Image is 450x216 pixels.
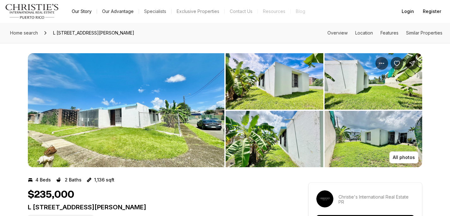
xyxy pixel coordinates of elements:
span: Login [402,9,414,14]
button: Save Property: L 13 VENUS GARDENS [391,57,403,70]
p: 4 Beds [35,177,51,182]
p: 2 Baths [65,177,82,182]
li: 1 of 3 [28,53,224,167]
div: Listing Photos [28,53,422,167]
button: View image gallery [28,53,224,167]
span: L [STREET_ADDRESS][PERSON_NAME] [51,28,137,38]
span: Register [423,9,441,14]
a: Resources [258,7,290,16]
li: 2 of 3 [226,53,422,167]
a: Our Advantage [97,7,139,16]
nav: Page section menu [327,30,442,35]
a: Blog [291,7,310,16]
button: Share Property: L 13 VENUS GARDENS [406,57,418,70]
button: View image gallery [325,111,422,167]
p: Christie's International Real Estate PR [338,194,414,205]
button: Contact Us [225,7,258,16]
a: Home search [8,28,40,38]
button: Register [419,5,445,18]
button: View image gallery [325,53,422,110]
a: Skip to: Overview [327,30,348,35]
h1: $235,000 [28,189,74,201]
a: Skip to: Features [380,30,398,35]
img: logo [5,4,59,19]
a: Our Story [67,7,97,16]
p: All photos [393,155,415,160]
button: View image gallery [226,111,323,167]
span: Home search [10,30,38,35]
a: Skip to: Similar Properties [406,30,442,35]
a: Skip to: Location [355,30,373,35]
a: Specialists [139,7,171,16]
button: Login [398,5,418,18]
p: 1,136 sqft [94,177,114,182]
button: View image gallery [226,53,323,110]
button: All photos [389,151,418,163]
a: Exclusive Properties [172,7,224,16]
button: Property options [375,57,388,70]
p: L [STREET_ADDRESS][PERSON_NAME] [28,203,286,211]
